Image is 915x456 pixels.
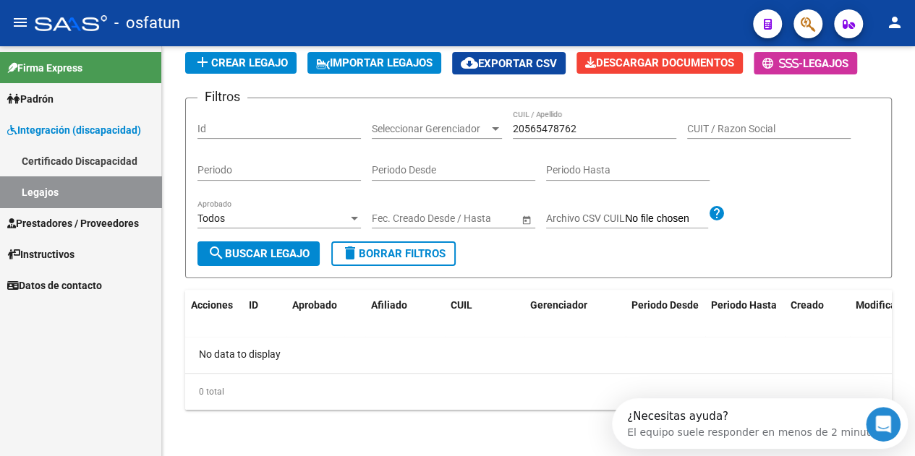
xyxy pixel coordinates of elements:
[6,6,312,46] div: Abrir Intercom Messenger
[15,24,270,39] div: El equipo suele responder en menos de 2 minutos
[850,290,915,337] datatable-header-cell: Modificado
[194,53,211,71] mat-icon: add
[372,123,489,135] span: Seleccionar Gerenciador
[371,299,407,311] span: Afiliado
[249,299,258,311] span: ID
[197,212,225,224] span: Todos
[331,241,456,266] button: Borrar Filtros
[445,290,524,337] datatable-header-cell: CUIL
[530,299,587,311] span: Gerenciador
[461,54,478,72] mat-icon: cloud_download
[856,299,908,311] span: Modificado
[791,299,824,311] span: Creado
[519,212,534,227] button: Open calendar
[429,212,500,225] input: End date
[7,122,141,138] span: Integración (discapacidad)
[705,290,785,337] datatable-header-cell: Periodo Hasta
[286,290,344,337] datatable-header-cell: Aprobado
[316,56,433,69] span: IMPORTAR LEGAJOS
[185,374,892,410] div: 0 total
[7,215,139,231] span: Prestadores / Proveedores
[7,246,75,262] span: Instructivos
[585,56,734,69] span: Descargar Documentos
[15,12,270,24] div: ¿Necesitas ayuda?
[185,290,243,337] datatable-header-cell: Acciones
[626,290,705,337] datatable-header-cell: Periodo Desde
[12,14,29,31] mat-icon: menu
[576,52,743,74] button: Descargar Documentos
[524,290,626,337] datatable-header-cell: Gerenciador
[114,7,180,39] span: - osfatun
[185,52,297,74] button: Crear Legajo
[307,52,441,74] button: IMPORTAR LEGAJOS
[461,57,557,70] span: Exportar CSV
[546,212,625,224] span: Archivo CSV CUIL
[197,241,320,266] button: Buscar Legajo
[886,14,903,31] mat-icon: person
[194,56,288,69] span: Crear Legajo
[365,290,445,337] datatable-header-cell: Afiliado
[7,278,102,293] span: Datos de contacto
[372,212,417,225] input: Start date
[7,60,82,76] span: Firma Express
[625,212,708,225] input: Archivo CSV CUIL
[191,299,233,311] span: Acciones
[7,91,54,107] span: Padrón
[208,247,310,260] span: Buscar Legajo
[341,244,359,262] mat-icon: delete
[208,244,225,262] mat-icon: search
[754,52,857,74] button: -Legajos
[292,299,337,311] span: Aprobado
[762,57,803,70] span: -
[243,290,286,337] datatable-header-cell: ID
[452,52,566,74] button: Exportar CSV
[451,299,472,311] span: CUIL
[708,205,725,222] mat-icon: help
[711,299,777,311] span: Periodo Hasta
[631,299,699,311] span: Periodo Desde
[197,87,247,107] h3: Filtros
[341,247,446,260] span: Borrar Filtros
[185,337,891,373] div: No data to display
[612,398,908,449] iframe: Intercom live chat discovery launcher
[803,57,848,70] span: Legajos
[785,290,850,337] datatable-header-cell: Creado
[866,407,901,442] iframe: Intercom live chat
